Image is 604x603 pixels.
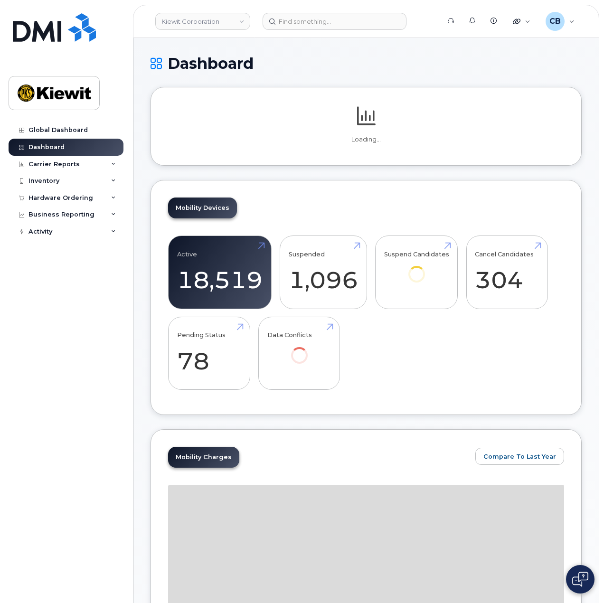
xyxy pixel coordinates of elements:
[168,198,237,218] a: Mobility Devices
[177,241,263,304] a: Active 18,519
[483,452,556,461] span: Compare To Last Year
[384,241,449,296] a: Suspend Candidates
[572,572,588,587] img: Open chat
[289,241,358,304] a: Suspended 1,096
[168,135,564,144] p: Loading...
[475,448,564,465] button: Compare To Last Year
[151,55,582,72] h1: Dashboard
[168,447,239,468] a: Mobility Charges
[475,241,539,304] a: Cancel Candidates 304
[267,322,331,377] a: Data Conflicts
[177,322,241,385] a: Pending Status 78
